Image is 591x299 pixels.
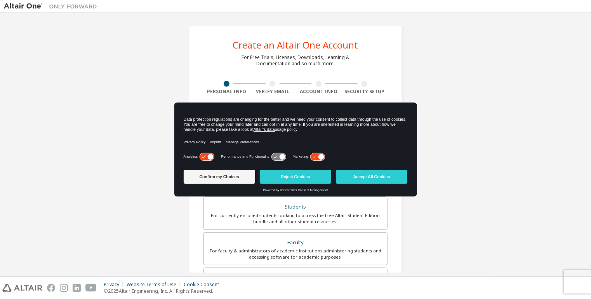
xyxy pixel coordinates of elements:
div: Website Terms of Use [127,282,184,288]
img: linkedin.svg [73,284,81,292]
div: Personal Info [203,89,250,95]
div: Security Setup [342,89,388,95]
div: Students [209,202,382,212]
div: Cookie Consent [184,282,224,288]
div: For currently enrolled students looking to access the free Altair Student Edition bundle and all ... [209,212,382,225]
img: Altair One [4,2,101,10]
div: For faculty & administrators of academic institutions administering students and accessing softwa... [209,248,382,260]
div: Account Info [295,89,342,95]
img: facebook.svg [47,284,55,292]
img: instagram.svg [60,284,68,292]
div: Privacy [104,282,127,288]
div: Create an Altair One Account [233,40,358,50]
img: altair_logo.svg [2,284,42,292]
div: Faculty [209,237,382,248]
div: For Free Trials, Licenses, Downloads, Learning & Documentation and so much more. [242,54,349,67]
div: Verify Email [250,89,296,95]
img: youtube.svg [85,284,97,292]
p: © 2025 Altair Engineering, Inc. All Rights Reserved. [104,288,224,294]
